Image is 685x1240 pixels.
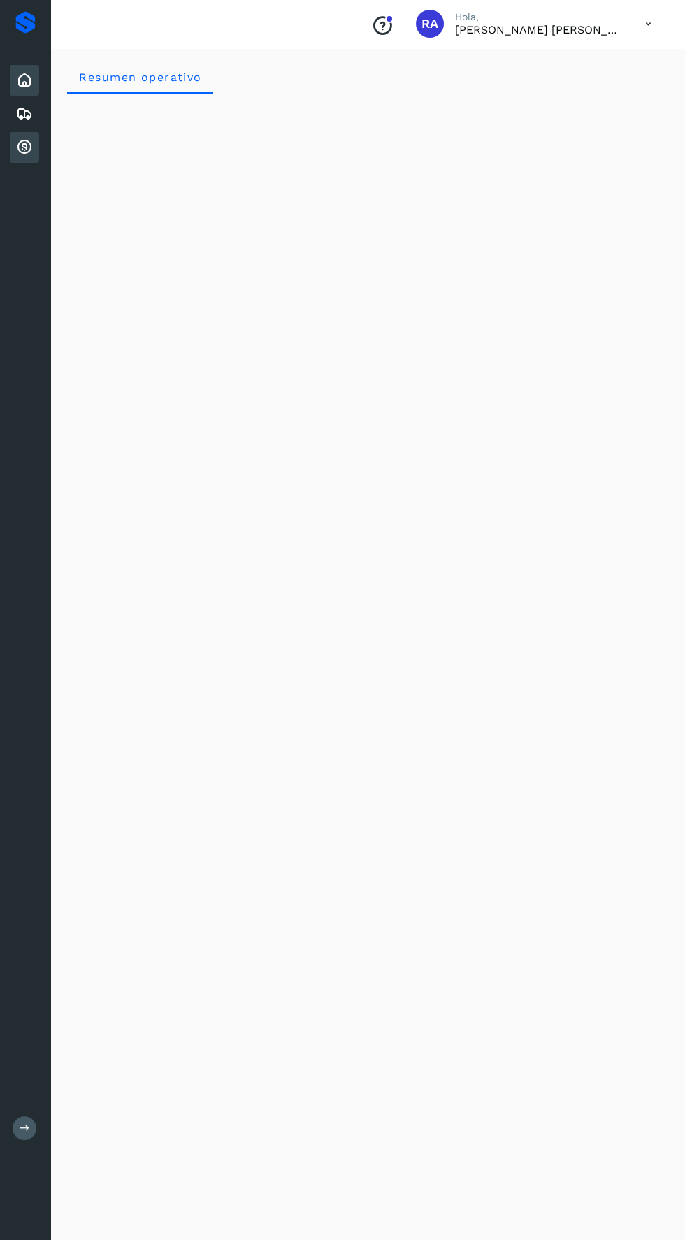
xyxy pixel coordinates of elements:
[10,132,39,163] div: Cuentas por cobrar
[10,99,39,129] div: Embarques
[78,71,202,84] span: Resumen operativo
[455,11,623,23] p: Hola,
[10,65,39,96] div: Inicio
[455,23,623,36] p: Raphael Argenis Rubio Becerril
